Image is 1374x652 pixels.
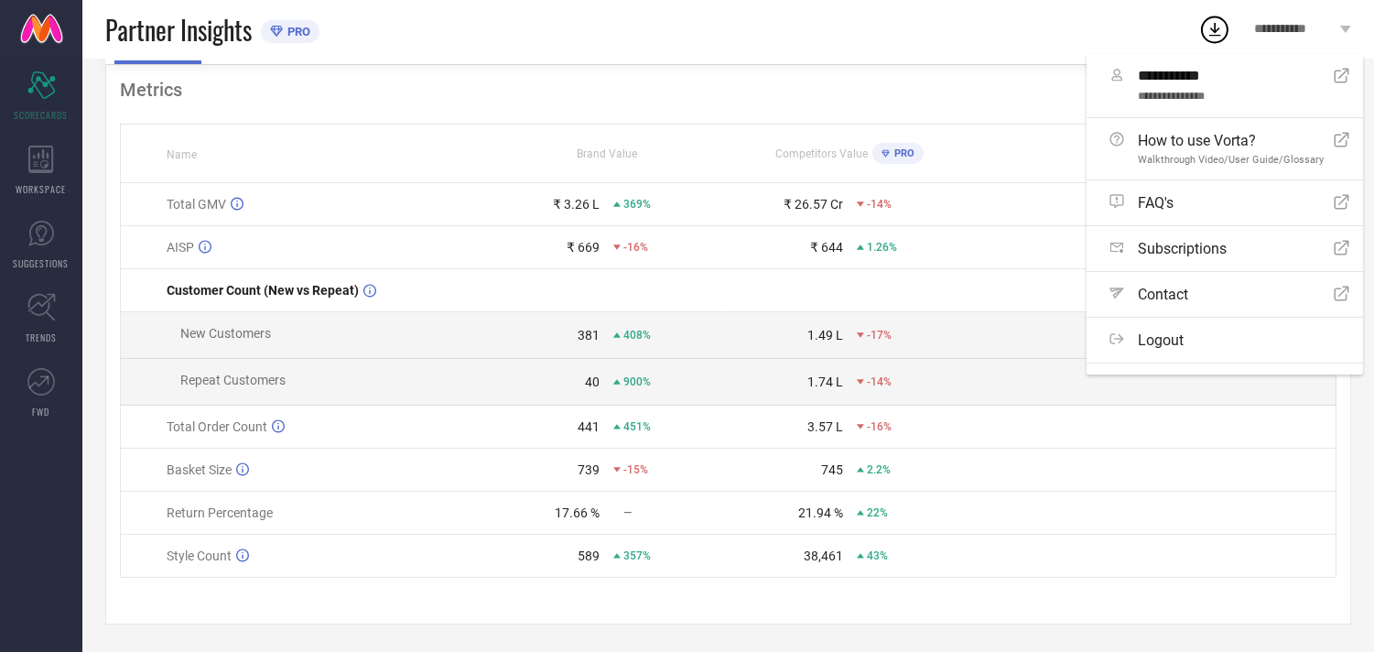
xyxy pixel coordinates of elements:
div: ₹ 669 [567,240,600,255]
span: -16% [867,420,892,433]
span: — [623,506,632,519]
a: FAQ's [1087,180,1363,225]
span: -14% [867,375,892,388]
div: 381 [578,328,600,342]
a: Subscriptions [1087,226,1363,271]
span: Walkthrough Video/User Guide/Glossary [1138,154,1324,166]
div: 745 [821,462,843,477]
span: FAQ's [1138,194,1174,212]
span: 2.2% [867,463,891,476]
a: How to use Vorta?Walkthrough Video/User Guide/Glossary [1087,118,1363,179]
div: 40 [585,375,600,389]
span: 451% [623,420,651,433]
div: ₹ 644 [810,240,843,255]
span: -17% [867,329,892,342]
span: How to use Vorta? [1138,132,1324,149]
span: Repeat Customers [180,373,286,387]
span: PRO [283,25,310,38]
span: WORKSPACE [16,182,67,196]
div: 441 [578,419,600,434]
span: Subscriptions [1138,240,1227,257]
span: PRO [890,147,914,159]
span: Contact [1138,286,1188,303]
span: 408% [623,329,651,342]
span: New Customers [180,326,271,341]
span: 900% [623,375,651,388]
div: 1.49 L [807,328,843,342]
span: SCORECARDS [15,108,69,122]
div: Metrics [120,79,1336,101]
span: Style Count [167,549,232,563]
span: -16% [623,241,648,254]
span: SUGGESTIONS [14,256,70,270]
span: 369% [623,198,651,211]
span: 43% [867,549,888,562]
span: Logout [1138,331,1184,349]
div: ₹ 3.26 L [553,197,600,212]
div: 3.57 L [807,419,843,434]
span: -15% [623,463,648,476]
div: 739 [578,462,600,477]
span: FWD [33,405,50,418]
div: Open download list [1198,13,1231,46]
div: 38,461 [804,549,843,563]
div: 589 [578,549,600,563]
span: 22% [867,506,888,519]
span: AISP [167,240,194,255]
span: TRENDS [26,331,57,344]
span: Name [167,148,197,161]
a: Contact [1087,272,1363,317]
span: Customer Count (New vs Repeat) [167,283,359,298]
span: Partner Insights [105,11,252,49]
span: Brand Value [577,147,637,160]
span: 1.26% [867,241,897,254]
span: Basket Size [167,462,232,477]
div: 21.94 % [798,505,843,520]
span: -14% [867,198,892,211]
span: Total GMV [167,197,226,212]
span: Competitors Value [775,147,868,160]
div: 1.74 L [807,375,843,389]
span: Return Percentage [167,505,273,520]
div: 17.66 % [555,505,600,520]
span: 357% [623,549,651,562]
span: Total Order Count [167,419,267,434]
div: ₹ 26.57 Cr [784,197,843,212]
